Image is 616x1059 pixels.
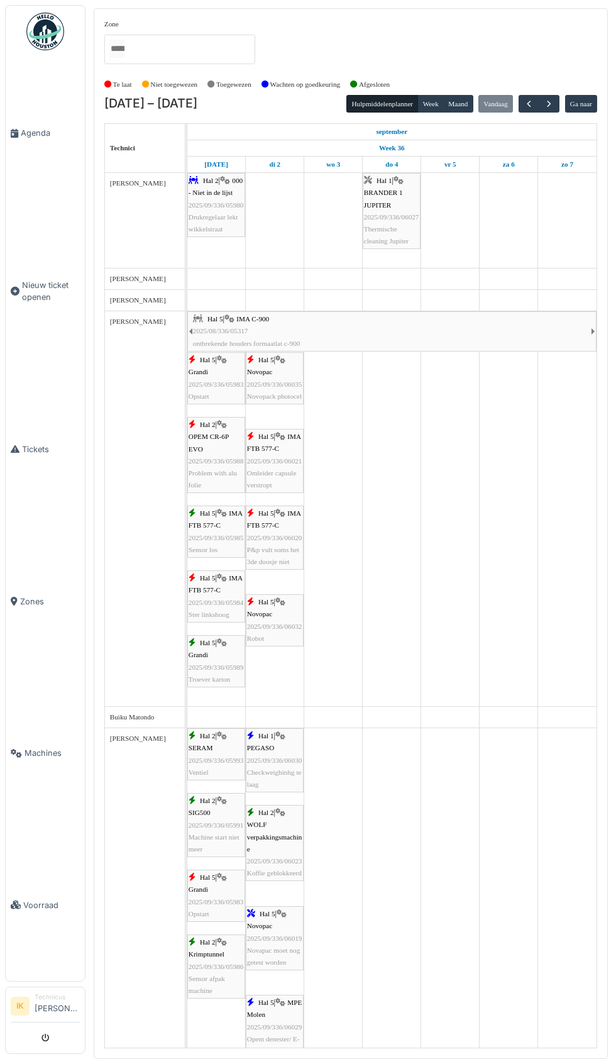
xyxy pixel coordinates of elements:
[247,596,302,645] div: |
[216,79,251,90] label: Toegewezen
[110,144,135,152] span: Technici
[189,599,244,606] span: 2025/09/336/05984
[189,546,217,553] span: Sensor los
[247,997,302,1057] div: |
[364,225,409,245] span: Thermische cleaning Jupiter
[189,885,208,893] span: Grandi
[247,368,272,375] span: Novopac
[150,79,197,90] label: Niet toegewezen
[266,157,283,172] a: 2 september 2025
[189,809,211,816] span: SIG500
[113,79,132,90] label: Te laat
[519,95,539,113] button: Vorige
[247,635,264,642] span: Robot
[346,95,418,113] button: Hulpmiddelenplanner
[189,507,244,556] div: |
[110,318,166,325] span: [PERSON_NAME]
[247,469,297,489] span: Omleider capsule verstropt
[373,124,410,140] a: 1 september 2025
[260,910,275,918] span: Hal 5
[110,713,155,721] span: Buiku Matondo
[478,95,513,113] button: Vandaag
[539,95,559,113] button: Volgende
[22,443,80,455] span: Tickets
[11,992,80,1023] a: IK Technicus[PERSON_NAME]
[104,96,197,111] h2: [DATE] – [DATE]
[189,872,244,920] div: |
[6,829,85,982] a: Voorraad
[6,374,85,526] a: Tickets
[359,79,390,90] label: Afgesloten
[200,732,216,740] span: Hal 2
[270,79,341,90] label: Wachten op goedkeuring
[189,795,244,855] div: |
[258,598,274,606] span: Hal 5
[200,639,216,646] span: Hal 5
[189,611,229,618] span: Ster linkshoog
[189,675,230,683] span: Troever karton
[110,179,166,187] span: [PERSON_NAME]
[247,869,302,877] span: Koffie geblokkeerd
[247,946,300,966] span: Novapac moet nog getest worden
[110,735,166,742] span: [PERSON_NAME]
[200,873,216,881] span: Hal 5
[193,327,248,335] span: 2025/08/336/05317
[258,509,274,517] span: Hal 5
[377,177,392,184] span: Hal 1
[247,757,302,764] span: 2025/09/336/06030
[189,637,244,685] div: |
[189,380,244,388] span: 2025/09/336/05983
[247,807,302,879] div: |
[189,744,213,751] span: SERAM
[189,663,244,671] span: 2025/09/336/05989
[247,922,272,929] span: Novopac
[200,421,216,428] span: Hal 2
[364,189,403,208] span: BRANDER 1 JUPITER
[110,275,166,282] span: [PERSON_NAME]
[11,997,30,1016] li: IK
[110,296,166,304] span: [PERSON_NAME]
[247,392,302,400] span: Novopack photocel
[417,95,444,113] button: Week
[6,57,85,209] a: Agenda
[258,809,274,816] span: Hal 2
[565,95,598,113] button: Ga naar
[189,651,208,658] span: Grandi
[189,821,244,829] span: 2025/09/336/05991
[382,157,401,172] a: 4 september 2025
[441,157,459,172] a: 5 september 2025
[247,730,302,790] div: |
[6,677,85,829] a: Machines
[189,963,244,970] span: 2025/09/336/05986
[189,950,224,958] span: Krimptunnel
[558,157,576,172] a: 7 september 2025
[247,457,302,465] span: 2025/09/336/06021
[247,1023,302,1031] span: 2025/09/336/06029
[200,574,216,582] span: Hal 5
[193,313,591,350] div: |
[189,975,225,994] span: Sensor afpak machine
[189,469,237,489] span: Problem with alu folie
[247,821,302,852] span: WOLF verpakkingsmachine
[109,40,124,58] input: Alles
[6,525,85,677] a: Zones
[247,380,302,388] span: 2025/09/336/06035
[376,140,408,156] a: Week 36
[323,157,343,172] a: 3 september 2025
[189,730,244,779] div: |
[193,340,300,347] span: ontbrekende houders formaatlat c-900
[247,623,302,630] span: 2025/09/336/06032
[189,201,244,209] span: 2025/09/336/05980
[23,899,80,911] span: Voorraad
[21,127,80,139] span: Agenda
[200,356,216,363] span: Hal 5
[500,157,518,172] a: 6 september 2025
[247,934,302,942] span: 2025/09/336/06019
[6,209,85,374] a: Nieuw ticket openen
[189,757,244,764] span: 2025/09/336/05993
[22,279,80,303] span: Nieuw ticket openen
[200,509,216,517] span: Hal 5
[247,744,275,751] span: PEGASO
[25,747,80,759] span: Machines
[258,433,274,440] span: Hal 5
